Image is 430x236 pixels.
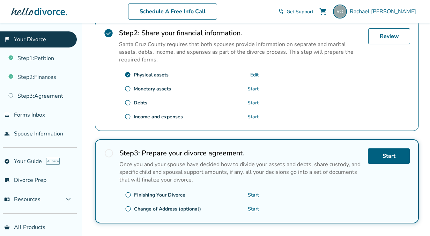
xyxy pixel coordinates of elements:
a: Start [247,86,259,92]
a: Start [247,113,259,120]
span: check_circle [125,72,131,78]
a: Edit [250,72,259,78]
h2: Share your financial information. [119,28,363,38]
span: inbox [4,112,10,118]
div: Debts [134,99,147,106]
span: menu_book [4,197,10,202]
a: Review [368,28,410,44]
span: shopping_cart [319,7,327,16]
p: Santa Cruz County requires that both spouses provide information on separate and marital assets, ... [119,40,363,64]
p: Once you and your spouse have decided how to divide your assets and debts, share custody, and spe... [119,161,362,184]
span: Get Support [287,8,313,15]
span: expand_more [64,195,73,204]
a: Start [248,206,259,212]
span: people [4,131,10,137]
a: Start [248,192,259,198]
span: list_alt_check [4,177,10,183]
div: Change of Address (optional) [134,206,201,212]
h2: Prepare your divorce agreement. [119,148,362,158]
iframe: Chat Widget [395,202,430,236]
span: shopping_basket [4,224,10,230]
span: Rachael [PERSON_NAME] [350,8,419,15]
div: Finishing Your Divorce [134,192,185,198]
span: radio_button_unchecked [125,206,131,212]
div: Income and expenses [134,113,183,120]
strong: Step 2 : [119,28,140,38]
span: radio_button_unchecked [104,148,114,158]
a: phone_in_talkGet Support [278,8,313,15]
span: radio_button_unchecked [125,99,131,106]
img: o.rachael@gmail.com [333,5,347,19]
span: phone_in_talk [278,9,284,14]
div: Physical assets [134,72,169,78]
span: check_circle [104,28,113,38]
a: Start [368,148,410,164]
span: radio_button_unchecked [125,192,131,198]
span: explore [4,158,10,164]
strong: Step 3 : [119,148,140,158]
span: flag_2 [4,37,10,42]
span: radio_button_unchecked [125,86,131,92]
span: Resources [4,196,40,203]
div: Monetary assets [134,86,171,92]
a: Start [247,99,259,106]
span: Forms Inbox [14,111,45,119]
span: AI beta [46,158,60,165]
span: radio_button_unchecked [125,113,131,120]
a: Schedule A Free Info Call [128,3,217,20]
